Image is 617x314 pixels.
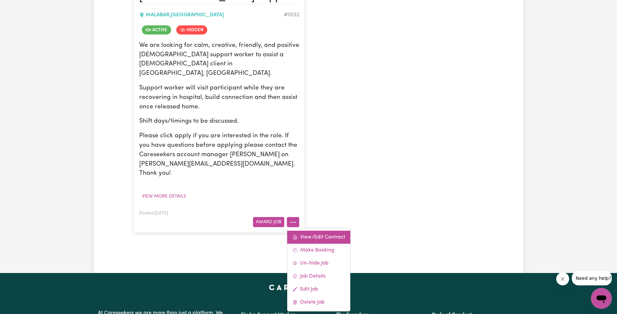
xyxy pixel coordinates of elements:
a: Edit Job [287,283,350,296]
iframe: Close message [556,272,569,285]
span: Posted: [DATE] [139,211,168,215]
div: Job ID #11032 [284,11,299,19]
span: Job is active [142,25,171,34]
div: MALABAR , [GEOGRAPHIC_DATA] [139,11,284,19]
p: Please click apply if you are interested in the role. If you have questions before applying pleas... [139,131,299,178]
div: More options [287,228,351,312]
span: Job is hidden [176,25,207,34]
a: Delete Job [287,296,350,309]
p: Support worker will visit participant while they are recovering in hospital, build connection and... [139,84,299,112]
a: Job Details [287,270,350,283]
p: Shift days/timings to be discussed. [139,117,299,126]
a: View/Edit Contract [287,231,350,244]
a: Make Booking [287,244,350,257]
p: We are looking for calm, creative, friendly, and positive [DEMOGRAPHIC_DATA] support worker to as... [139,41,299,78]
iframe: Message from company [572,271,612,285]
a: Un-hide Job [287,257,350,270]
button: More options [287,217,299,227]
button: View more details [139,191,189,201]
button: Award Job [253,217,284,227]
a: Careseekers home page [269,285,348,290]
iframe: Button to launch messaging window [591,288,612,309]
